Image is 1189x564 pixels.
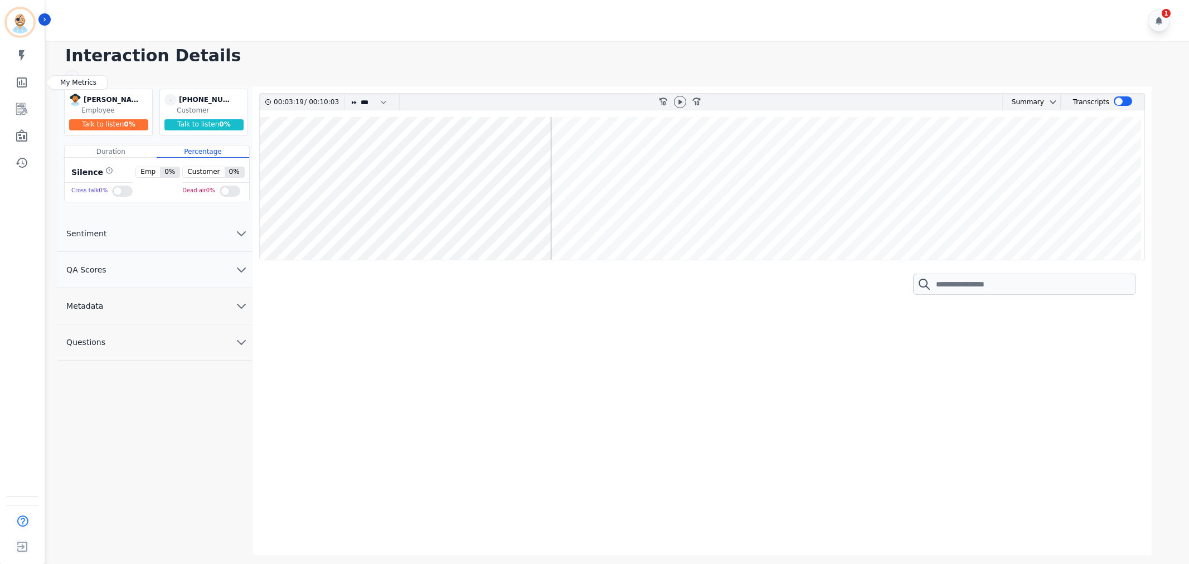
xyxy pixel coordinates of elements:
[136,167,160,177] span: Emp
[1073,94,1109,110] div: Transcripts
[157,145,249,158] div: Percentage
[57,228,115,239] span: Sentiment
[219,120,230,128] span: 0 %
[235,299,248,313] svg: chevron down
[81,106,150,115] div: Employee
[164,94,177,106] span: -
[65,46,1178,66] h1: Interaction Details
[84,94,139,106] div: [PERSON_NAME]
[57,337,114,348] span: Questions
[7,9,33,36] img: Bordered avatar
[71,183,108,199] div: Cross talk 0 %
[183,167,224,177] span: Customer
[160,167,179,177] span: 0 %
[57,264,115,275] span: QA Scores
[225,167,244,177] span: 0 %
[1049,98,1057,106] svg: chevron down
[65,145,157,158] div: Duration
[235,227,248,240] svg: chevron down
[274,94,342,110] div: /
[57,216,253,252] button: Sentiment chevron down
[57,252,253,288] button: QA Scores chevron down
[307,94,337,110] div: 00:10:03
[235,336,248,349] svg: chevron down
[235,263,248,276] svg: chevron down
[124,120,135,128] span: 0 %
[179,94,235,106] div: [PHONE_NUMBER]
[1044,98,1057,106] button: chevron down
[57,288,253,324] button: Metadata chevron down
[69,167,113,178] div: Silence
[182,183,215,199] div: Dead air 0 %
[274,94,304,110] div: 00:03:19
[57,300,112,312] span: Metadata
[57,324,253,361] button: Questions chevron down
[164,119,244,130] div: Talk to listen
[177,106,245,115] div: Customer
[1003,94,1044,110] div: Summary
[1162,9,1171,18] div: 1
[69,119,148,130] div: Talk to listen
